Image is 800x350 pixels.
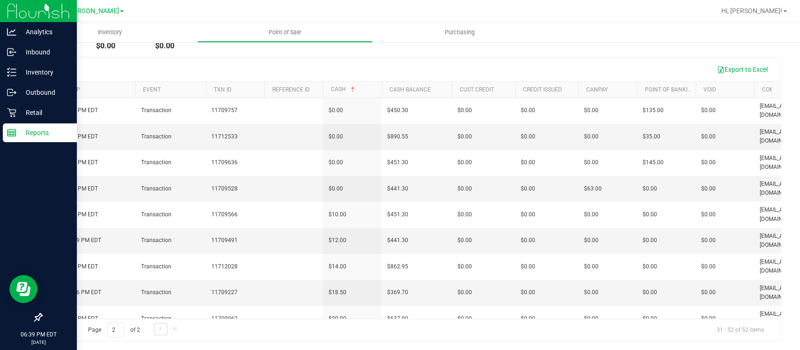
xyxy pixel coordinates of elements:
[256,28,314,37] span: Point of Sale
[329,158,343,167] span: $0.00
[7,27,16,37] inline-svg: Analytics
[521,314,535,323] span: $0.00
[643,132,660,141] span: $35.00
[387,106,408,115] span: $450.30
[197,23,372,42] a: Point of Sale
[211,106,238,115] span: 11709757
[373,23,547,42] a: Purchasing
[701,210,716,219] span: $0.00
[584,314,598,323] span: $0.00
[701,106,716,115] span: $0.00
[643,288,657,297] span: $0.00
[521,158,535,167] span: $0.00
[721,7,782,15] span: Hi, [PERSON_NAME]!
[521,106,535,115] span: $0.00
[643,184,657,193] span: $0.00
[387,288,408,297] span: $369.70
[457,288,472,297] span: $0.00
[211,314,238,323] span: 11709962
[643,106,664,115] span: $135.00
[329,314,346,323] span: $20.00
[329,236,346,245] span: $12.00
[16,107,73,118] p: Retail
[644,86,711,93] a: Point of Banking (POB)
[584,236,598,245] span: $0.00
[521,236,535,245] span: $0.00
[85,28,135,37] span: Inventory
[387,132,408,141] span: $890.55
[329,210,346,219] span: $10.00
[141,210,172,219] span: Transaction
[7,88,16,97] inline-svg: Outbound
[387,210,408,219] span: $451.30
[155,42,223,50] div: $0.00
[141,132,172,141] span: Transaction
[4,330,73,339] p: 06:39 PM EDT
[389,86,430,93] a: Cash Balance
[16,26,73,38] p: Analytics
[387,314,408,323] span: $637.90
[701,288,716,297] span: $0.00
[16,127,73,138] p: Reports
[272,86,309,93] a: REFERENCE ID
[584,210,598,219] span: $0.00
[211,210,238,219] span: 11709566
[521,184,535,193] span: $0.00
[211,184,238,193] span: 11709528
[584,288,598,297] span: $0.00
[584,132,598,141] span: $0.00
[141,184,172,193] span: Transaction
[643,262,657,271] span: $0.00
[521,210,535,219] span: $0.00
[329,132,343,141] span: $0.00
[211,132,238,141] span: 11712533
[523,86,561,93] a: Credit Issued
[329,262,346,271] span: $14.00
[643,158,664,167] span: $145.00
[701,262,716,271] span: $0.00
[457,236,472,245] span: $0.00
[643,210,657,219] span: $0.00
[711,61,774,77] button: Export to Excel
[643,314,657,323] span: $0.00
[67,7,119,15] span: [PERSON_NAME]
[701,132,716,141] span: $0.00
[586,86,607,93] a: CanPay
[643,236,657,245] span: $0.00
[211,236,238,245] span: 11709491
[143,86,161,93] a: Event
[141,262,172,271] span: Transaction
[107,323,124,337] input: 2
[16,67,73,78] p: Inventory
[457,106,472,115] span: $0.00
[457,314,472,323] span: $0.00
[329,288,346,297] span: $18.50
[213,86,231,93] a: TXN ID
[329,184,343,193] span: $0.00
[457,210,472,219] span: $0.00
[9,275,37,303] iframe: Resource center
[521,288,535,297] span: $0.00
[457,132,472,141] span: $0.00
[330,86,356,92] a: Cash
[211,262,238,271] span: 11712028
[141,314,172,323] span: Transaction
[141,236,172,245] span: Transaction
[7,68,16,77] inline-svg: Inventory
[701,184,716,193] span: $0.00
[457,184,472,193] span: $0.00
[80,323,148,337] span: Page of 2
[329,106,343,115] span: $0.00
[701,236,716,245] span: $0.00
[521,132,535,141] span: $0.00
[16,46,73,58] p: Inbound
[16,87,73,98] p: Outbound
[457,158,472,167] span: $0.00
[141,158,172,167] span: Transaction
[211,158,238,167] span: 11709636
[7,128,16,137] inline-svg: Reports
[584,106,598,115] span: $0.00
[141,288,172,297] span: Transaction
[387,236,408,245] span: $441.30
[459,86,493,93] a: Cust Credit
